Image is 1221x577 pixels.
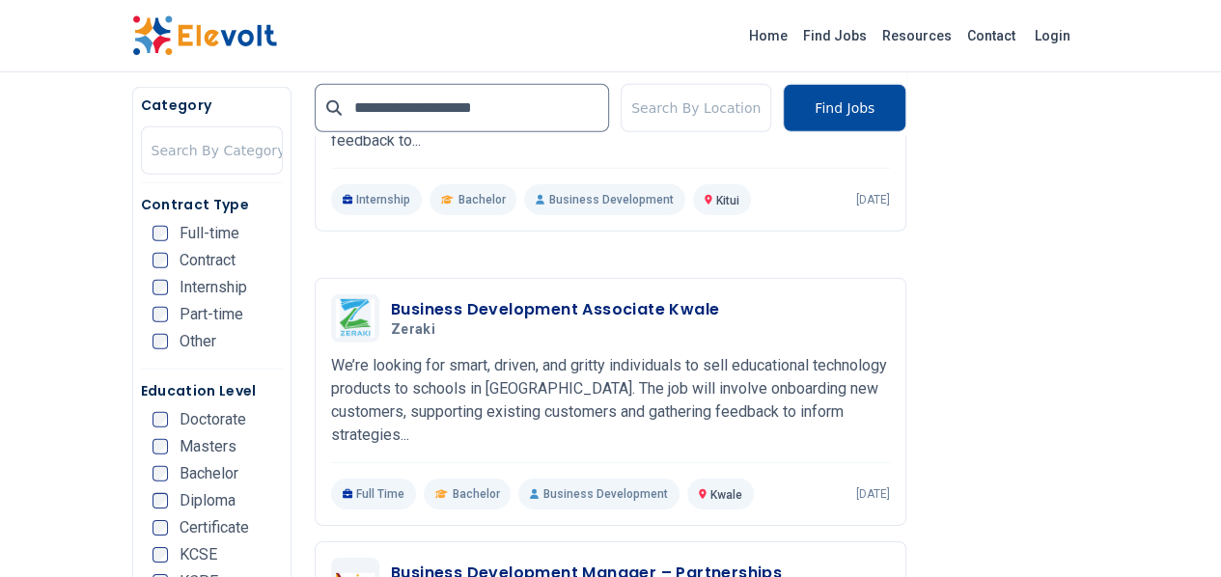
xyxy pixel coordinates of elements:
a: Login [1023,16,1082,55]
h3: Business Development Associate Kwale [391,298,719,321]
a: Contact [959,20,1023,51]
h5: Category [141,96,283,115]
input: Part-time [153,307,168,322]
iframe: Chat Widget [1124,484,1221,577]
input: KCSE [153,547,168,563]
input: Full-time [153,226,168,241]
h5: Education Level [141,381,283,400]
span: KCSE [180,547,217,563]
a: ZerakiBusiness Development Associate KwaleZerakiWe’re looking for smart, driven, and gritty indiv... [331,294,890,509]
span: Bachelor [452,486,499,502]
img: Elevolt [132,15,277,56]
input: Internship [153,280,168,295]
p: Internship [331,184,423,215]
span: Kwale [710,488,742,502]
p: We’re looking for smart, driven, and gritty individuals to sell educational technology products t... [331,354,890,447]
span: Certificate [180,520,249,536]
span: Doctorate [180,412,246,427]
input: Other [153,334,168,349]
p: [DATE] [856,192,890,207]
span: Full-time [180,226,239,241]
img: Zeraki [336,299,375,338]
input: Diploma [153,493,168,508]
a: Find Jobs [795,20,874,51]
span: Masters [180,439,236,454]
h5: Contract Type [141,195,283,214]
a: Home [741,20,795,51]
span: Contract [180,253,236,268]
span: Diploma [180,493,236,508]
input: Masters [153,439,168,454]
input: Contract [153,253,168,268]
p: Full Time [331,479,417,509]
input: Doctorate [153,412,168,427]
span: Kitui [716,194,739,207]
span: Bachelor [180,466,238,481]
span: Part-time [180,307,243,322]
span: Zeraki [391,321,435,339]
p: [DATE] [856,486,890,502]
span: Internship [180,280,247,295]
span: Other [180,334,216,349]
input: Bachelor [153,466,168,481]
p: Business Development [518,479,679,509]
input: Certificate [153,520,168,536]
p: Business Development [524,184,684,215]
span: Bachelor [458,192,505,207]
a: Resources [874,20,959,51]
button: Find Jobs [783,84,906,132]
